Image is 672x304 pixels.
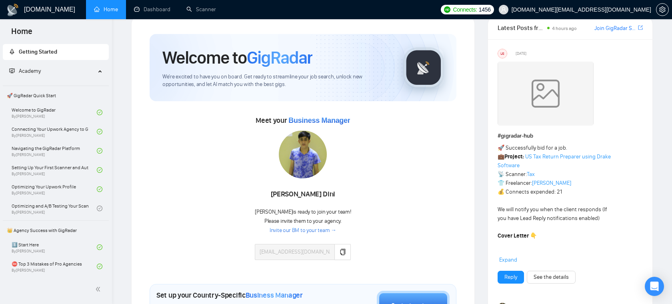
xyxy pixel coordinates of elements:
span: Latest Posts from the GigRadar Community [498,23,545,33]
span: [DATE] [516,50,526,57]
a: Tax [527,171,535,178]
span: Connects: [453,5,477,14]
span: 1456 [479,5,491,14]
a: Navigating the GigRadar PlatformBy[PERSON_NAME] [12,142,97,160]
span: Meet your [256,116,350,125]
a: Optimizing Your Upwork ProfileBy[PERSON_NAME] [12,180,97,198]
li: Getting Started [3,44,109,60]
span: check-circle [97,110,102,115]
span: Business Manager [246,291,303,300]
span: copy [340,249,346,255]
span: rocket [9,49,15,54]
a: Reply [504,273,517,282]
a: Join GigRadar Slack Community [594,24,636,33]
button: See the details [527,271,576,284]
button: Reply [498,271,524,284]
div: US [498,49,507,58]
span: Home [5,26,39,42]
span: Academy [9,68,41,74]
button: setting [656,3,669,16]
a: dashboardDashboard [134,6,170,13]
span: double-left [95,285,103,293]
span: check-circle [97,167,102,173]
img: upwork-logo.png [444,6,450,13]
span: export [638,24,643,31]
span: check-circle [97,186,102,192]
span: GigRadar [247,47,312,68]
a: [PERSON_NAME] [532,180,571,186]
span: 🚀 GigRadar Quick Start [4,88,108,104]
a: Invite our BM to your team → [270,227,336,234]
img: weqQh+iSagEgQAAAABJRU5ErkJggg== [498,62,594,126]
img: logo [6,4,19,16]
span: We're excited to have you on board. Get ready to streamline your job search, unlock new opportuni... [162,73,391,88]
span: check-circle [97,206,102,211]
button: copy [334,244,351,260]
h1: Welcome to [162,47,312,68]
a: Setting Up Your First Scanner and Auto-BidderBy[PERSON_NAME] [12,161,97,179]
h1: # gigradar-hub [498,132,643,140]
strong: Cover Letter 👇 [498,232,537,239]
a: Welcome to GigRadarBy[PERSON_NAME] [12,104,97,121]
a: homeHome [94,6,118,13]
strong: Project: [504,153,524,160]
a: See the details [534,273,569,282]
span: check-circle [97,129,102,134]
h1: Set up your Country-Specific [156,291,303,300]
a: ⛔ Top 3 Mistakes of Pro AgenciesBy[PERSON_NAME] [12,258,97,275]
span: 👑 Agency Success with GigRadar [4,222,108,238]
a: setting [656,6,669,13]
span: Please invite them to your agency. [264,218,342,224]
a: 1️⃣ Start HereBy[PERSON_NAME] [12,238,97,256]
span: setting [656,6,668,13]
div: [PERSON_NAME] Dini [255,188,351,201]
img: gigradar-logo.png [404,48,444,88]
span: Business Manager [288,116,350,124]
a: searchScanner [186,6,216,13]
span: [PERSON_NAME] is ready to join your team! [255,208,351,215]
img: 1700136780251-IMG-20231106-WA0046.jpg [279,130,327,178]
a: Connecting Your Upwork Agency to GigRadarBy[PERSON_NAME] [12,123,97,140]
span: Academy [19,68,41,74]
span: Getting Started [19,48,57,55]
a: Optimizing and A/B Testing Your Scanner for Better ResultsBy[PERSON_NAME] [12,200,97,217]
span: 4 hours ago [552,26,577,31]
div: Open Intercom Messenger [645,277,664,296]
span: check-circle [97,148,102,154]
span: Expand [499,256,517,263]
span: fund-projection-screen [9,68,15,74]
a: export [638,24,643,32]
span: user [501,7,506,12]
a: US Tax Return Preparer using Drake Software [498,153,611,169]
span: check-circle [97,264,102,269]
span: check-circle [97,244,102,250]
